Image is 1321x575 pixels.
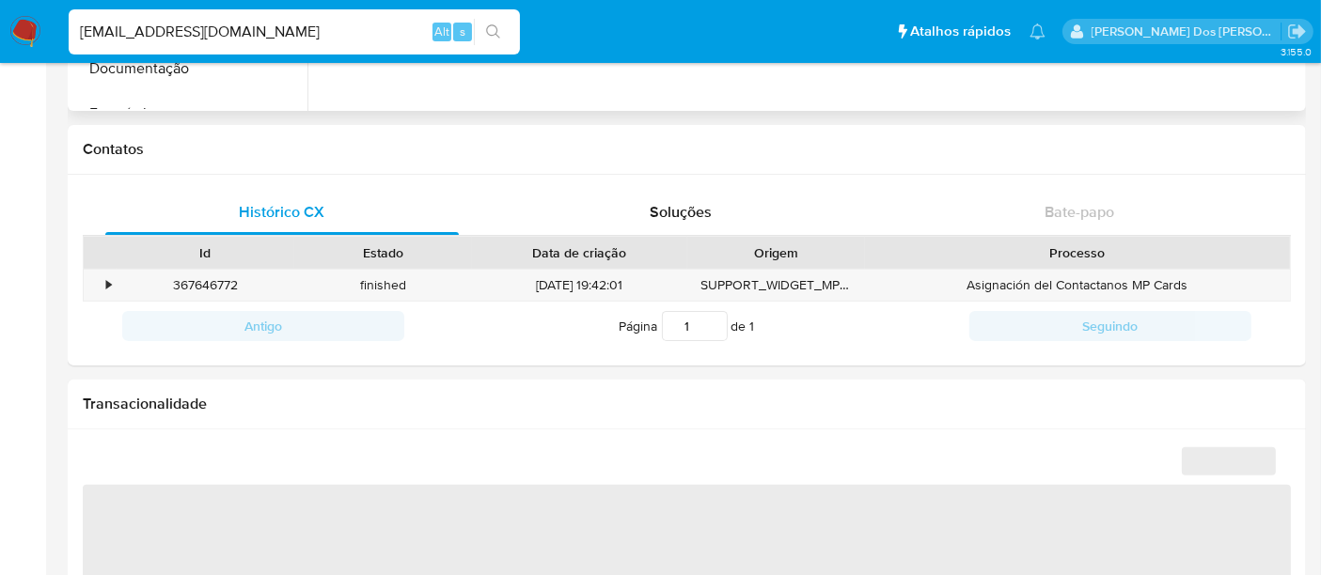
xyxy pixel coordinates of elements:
span: s [460,23,465,40]
span: Histórico CX [240,201,325,223]
div: Processo [878,243,1277,262]
div: Id [130,243,281,262]
span: Atalhos rápidos [910,22,1011,41]
div: [DATE] 19:42:01 [472,270,687,301]
div: finished [294,270,472,301]
span: 3.155.0 [1281,44,1312,59]
span: Página de [620,311,755,341]
h1: Transacionalidade [83,395,1291,413]
div: Asignación del Contactanos MP Cards [865,270,1290,301]
a: Sair [1287,22,1307,41]
button: Seguindo [969,311,1251,341]
a: Notificações [1030,23,1046,39]
span: Bate-papo [1045,201,1114,223]
div: • [106,276,111,294]
button: search-icon [474,19,512,45]
button: Antigo [122,311,404,341]
p: renato.lopes@mercadopago.com.br [1092,23,1282,40]
span: 1 [750,317,755,335]
span: Alt [434,23,449,40]
div: 367646772 [117,270,294,301]
div: Estado [307,243,459,262]
div: Data de criação [485,243,674,262]
span: Soluções [650,201,712,223]
button: Documentação [72,46,307,91]
div: Origem [700,243,852,262]
button: Empréstimos [72,91,307,136]
h1: Contatos [83,140,1291,159]
div: SUPPORT_WIDGET_MP_MOBILE [687,270,865,301]
input: Pesquise usuários ou casos... [69,20,520,44]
